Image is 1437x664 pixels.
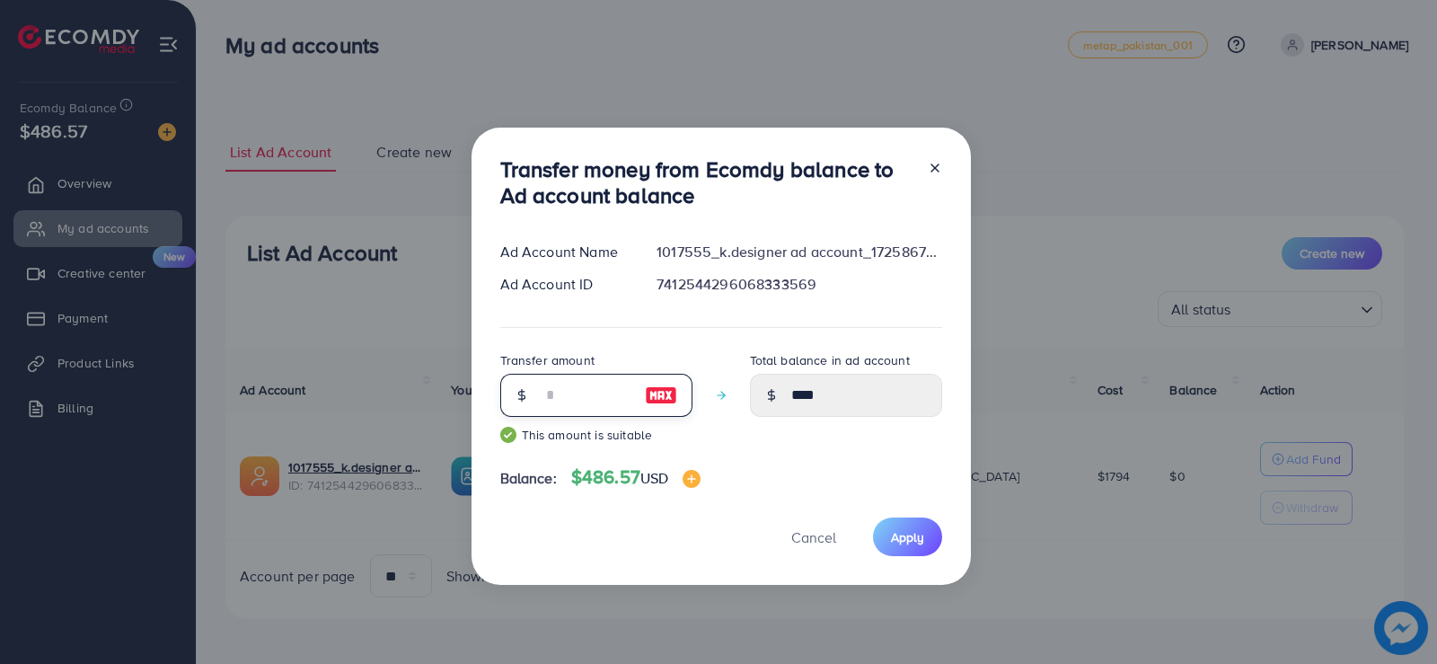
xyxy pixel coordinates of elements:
button: Apply [873,518,942,556]
span: Cancel [791,527,836,547]
img: image [645,385,677,406]
img: guide [500,427,516,443]
span: Apply [891,528,924,546]
div: 7412544296068333569 [642,274,956,295]
div: Ad Account ID [486,274,643,295]
button: Cancel [769,518,859,556]
span: Balance: [500,468,557,489]
h3: Transfer money from Ecomdy balance to Ad account balance [500,156,913,208]
span: USD [640,468,668,488]
div: 1017555_k.designer ad account_1725867471160 [642,242,956,262]
label: Total balance in ad account [750,351,910,369]
label: Transfer amount [500,351,595,369]
img: image [683,470,701,488]
small: This amount is suitable [500,426,692,444]
div: Ad Account Name [486,242,643,262]
h4: $486.57 [571,466,701,489]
